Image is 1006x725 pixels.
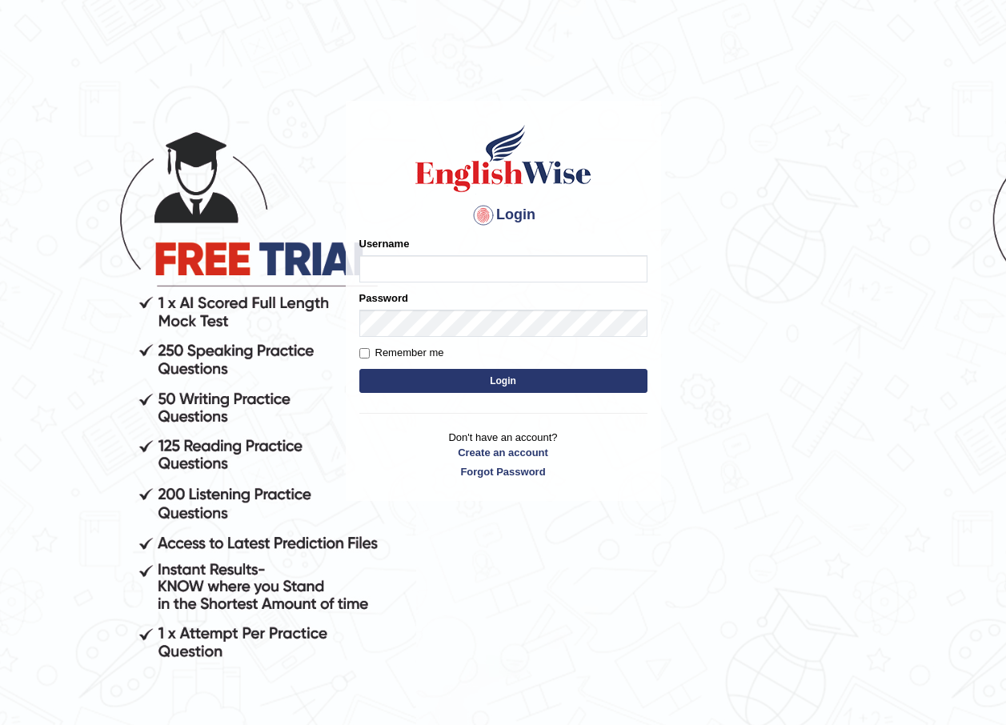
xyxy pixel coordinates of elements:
button: Login [359,369,647,393]
h4: Login [359,202,647,228]
img: Logo of English Wise sign in for intelligent practice with AI [412,122,595,194]
a: Create an account [359,445,647,460]
label: Username [359,236,410,251]
input: Remember me [359,348,370,358]
a: Forgot Password [359,464,647,479]
p: Don't have an account? [359,430,647,479]
label: Password [359,290,408,306]
label: Remember me [359,345,444,361]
